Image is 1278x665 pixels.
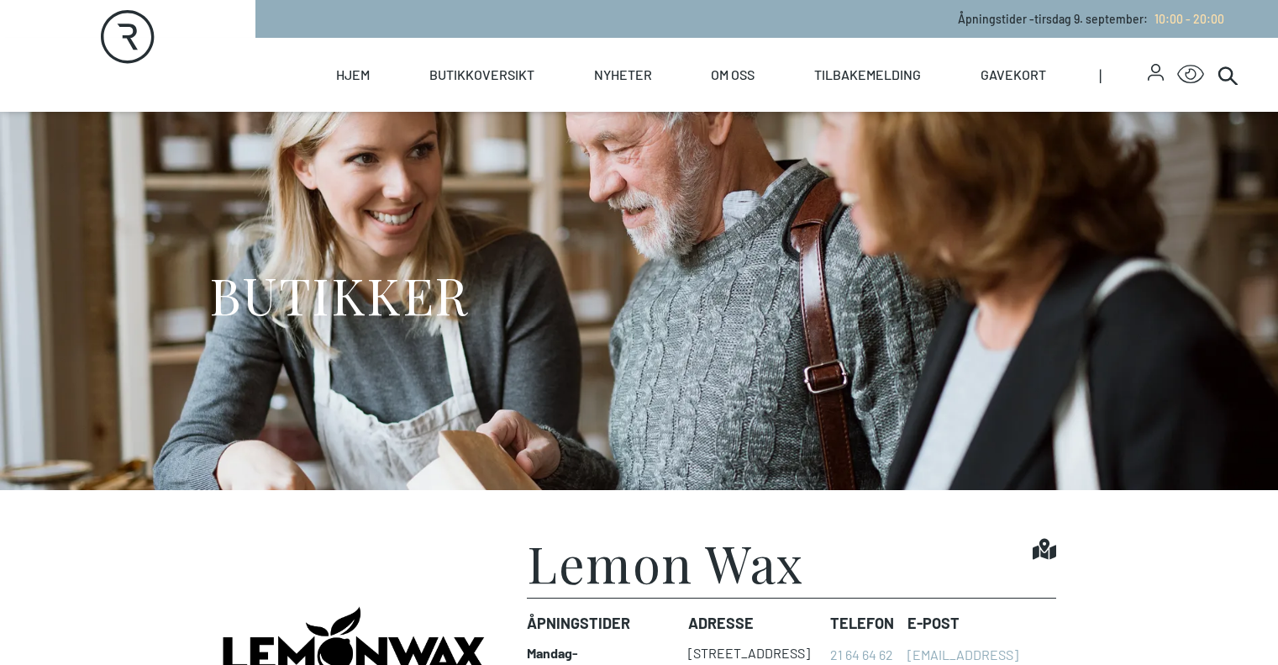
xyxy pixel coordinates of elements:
[594,38,652,112] a: Nyheter
[981,38,1046,112] a: Gavekort
[830,612,894,635] dt: Telefon
[429,38,534,112] a: Butikkoversikt
[711,38,755,112] a: Om oss
[688,645,810,662] div: [STREET_ADDRESS]
[1177,61,1204,88] button: Open Accessibility Menu
[814,38,921,112] a: Tilbakemelding
[1099,38,1148,112] span: |
[527,537,804,588] h1: Lemon Wax
[958,10,1224,28] p: Åpningstider - tirsdag 9. september :
[209,263,469,326] h1: BUTIKKER
[688,612,817,635] dt: Adresse
[1148,12,1224,26] a: 10:00 - 20:00
[830,647,893,662] a: 21 64 64 62
[907,612,1055,635] dt: E-post
[1154,12,1224,26] span: 10:00 - 20:00
[336,38,370,112] a: Hjem
[527,612,675,635] dt: Åpningstider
